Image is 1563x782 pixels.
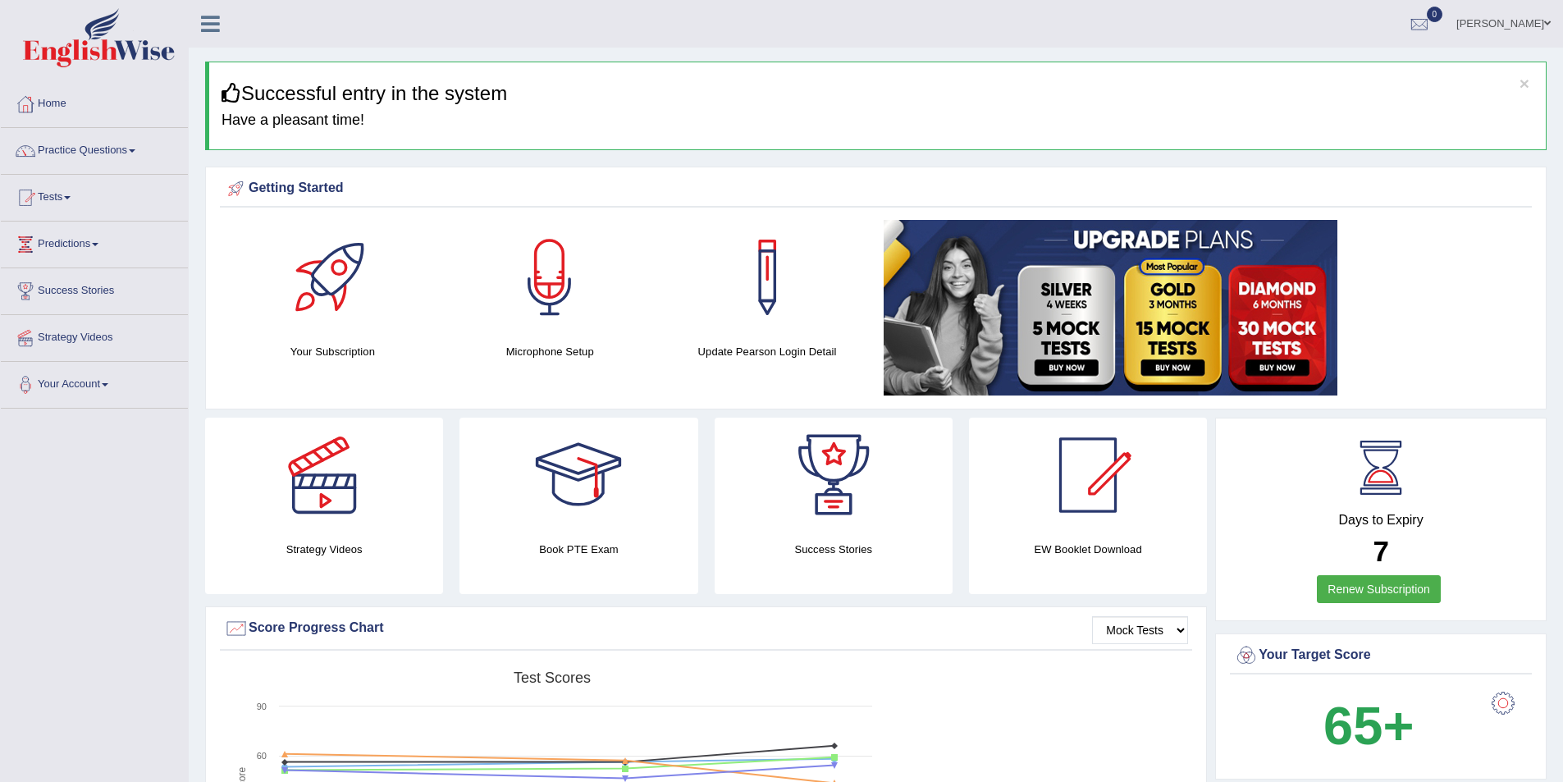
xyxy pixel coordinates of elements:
[969,541,1207,558] h4: EW Booklet Download
[205,541,443,558] h4: Strategy Videos
[1234,513,1528,528] h4: Days to Expiry
[222,112,1533,129] h4: Have a pleasant time!
[1,81,188,122] a: Home
[459,541,697,558] h4: Book PTE Exam
[1,268,188,309] a: Success Stories
[1,175,188,216] a: Tests
[1234,643,1528,668] div: Your Target Score
[1373,535,1388,567] b: 7
[1317,575,1441,603] a: Renew Subscription
[1,222,188,263] a: Predictions
[884,220,1337,396] img: small5.jpg
[224,176,1528,201] div: Getting Started
[1,362,188,403] a: Your Account
[224,616,1188,641] div: Score Progress Chart
[667,343,868,360] h4: Update Pearson Login Detail
[257,702,267,711] text: 90
[514,670,591,686] tspan: Test scores
[1427,7,1443,22] span: 0
[715,541,953,558] h4: Success Stories
[222,83,1533,104] h3: Successful entry in the system
[1,315,188,356] a: Strategy Videos
[1520,75,1529,92] button: ×
[450,343,651,360] h4: Microphone Setup
[1323,696,1414,756] b: 65+
[1,128,188,169] a: Practice Questions
[232,343,433,360] h4: Your Subscription
[257,751,267,761] text: 60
